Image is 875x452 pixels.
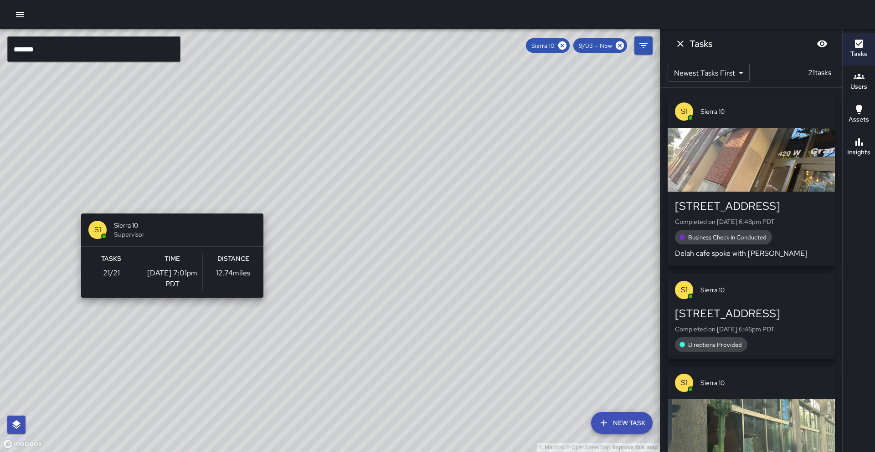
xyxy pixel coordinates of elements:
[526,42,560,50] span: Sierra 10
[700,107,828,116] span: Sierra 10
[165,254,180,264] h6: Time
[813,35,831,53] button: Blur
[681,284,688,295] p: S1
[668,95,835,266] button: S1Sierra 10[STREET_ADDRESS]Completed on [DATE] 6:48pm PDTBusiness Check In ConductedDelah cafe sp...
[850,49,867,59] h6: Tasks
[681,106,688,117] p: S1
[700,285,828,295] span: Sierra 10
[804,67,835,78] p: 21 tasks
[843,66,875,98] button: Users
[683,234,772,241] span: Business Check In Conducted
[675,199,828,213] div: [STREET_ADDRESS]
[526,38,570,53] div: Sierra 10
[573,42,618,50] span: 9/03 — Now
[94,224,101,235] p: S1
[690,36,712,51] h6: Tasks
[683,341,747,349] span: Directions Provided
[573,38,627,53] div: 9/03 — Now
[114,221,256,230] span: Sierra 10
[591,412,653,434] button: New Task
[668,274,835,359] button: S1Sierra 10[STREET_ADDRESS]Completed on [DATE] 6:46pm PDTDirections Provided
[843,98,875,131] button: Assets
[142,268,203,289] p: [DATE] 7:01pm PDT
[81,213,263,298] button: S1Sierra 10SupervisorTasks21/21Time[DATE] 7:01pm PDTDistance12.74miles
[114,230,256,239] span: Supervisor
[847,147,870,157] h6: Insights
[843,33,875,66] button: Tasks
[216,268,250,279] p: 12.74 miles
[700,378,828,387] span: Sierra 10
[101,254,121,264] h6: Tasks
[849,115,869,125] h6: Assets
[668,64,750,82] div: Newest Tasks First
[103,268,120,279] p: 21 / 21
[634,36,653,55] button: Filters
[675,217,828,226] p: Completed on [DATE] 6:48pm PDT
[675,248,828,259] p: Delah cafe spoke with [PERSON_NAME]
[681,377,688,388] p: S1
[217,254,249,264] h6: Distance
[671,35,690,53] button: Dismiss
[843,131,875,164] button: Insights
[675,325,828,334] p: Completed on [DATE] 6:46pm PDT
[675,306,828,321] div: [STREET_ADDRESS]
[850,82,867,92] h6: Users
